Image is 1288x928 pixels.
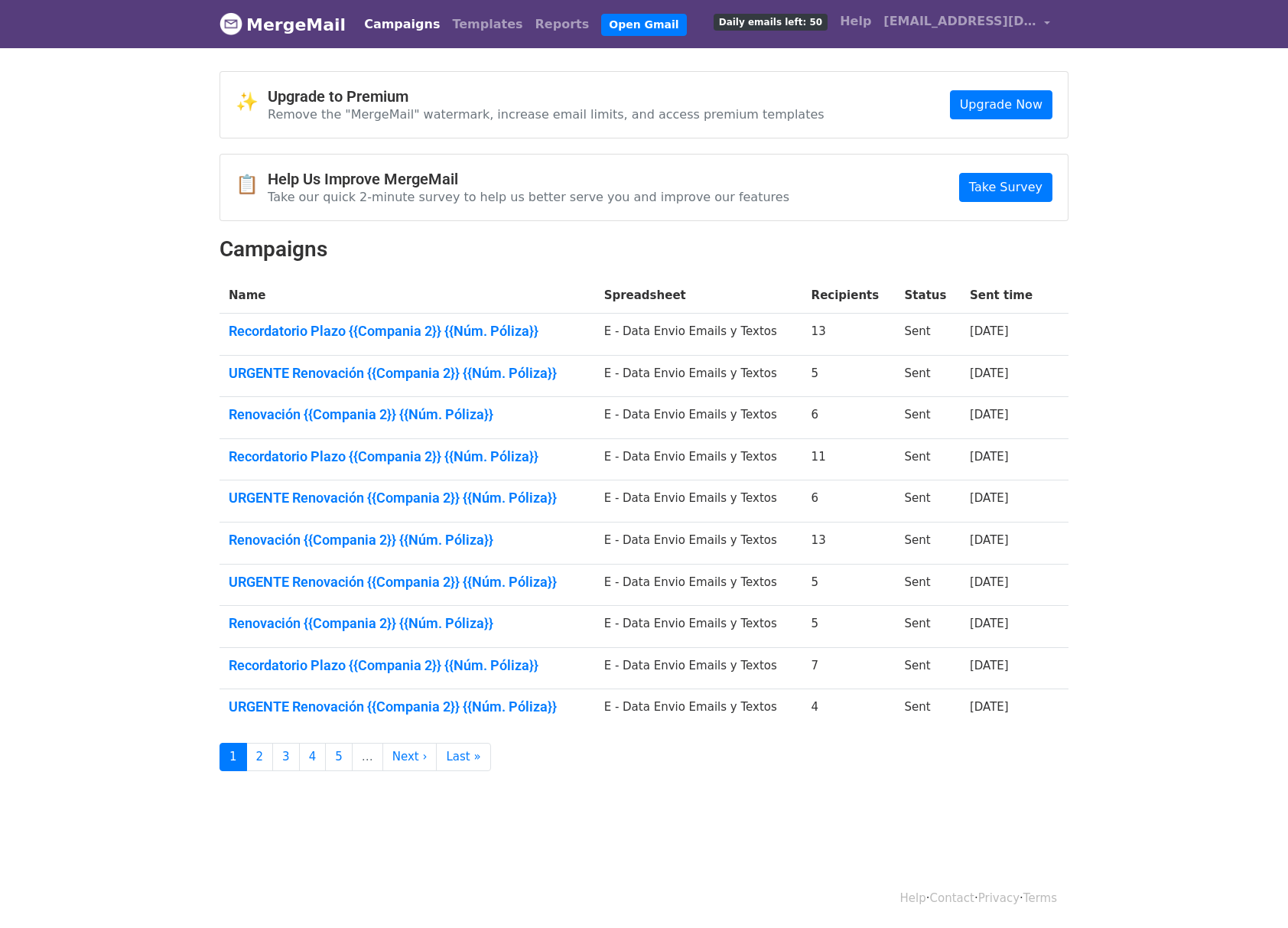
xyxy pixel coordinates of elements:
p: Remove the "MergeMail" watermark, increase email limits, and access premium templates [268,106,825,122]
td: Sent [896,480,961,523]
th: Name [220,278,595,314]
td: Sent [896,314,961,356]
a: MergeMail [220,8,346,41]
td: E - Data Envio Emails y Textos [595,564,802,606]
span: Daily emails left: 50 [714,14,828,31]
a: URGENTE Renovación {{Compania 2}} {{Núm. Póliza}} [229,490,586,506]
a: Recordatorio Plazo {{Compania 2}} {{Núm. Póliza}} [229,323,586,340]
td: 7 [802,647,896,689]
td: Sent [896,564,961,606]
a: Templates [446,9,529,40]
a: Renovación {{Compania 2}} {{Núm. Póliza}} [229,532,586,549]
td: 13 [802,523,896,565]
a: [DATE] [970,408,1009,422]
h2: Campaigns [220,236,1068,262]
td: 6 [802,480,896,523]
a: [DATE] [970,700,1009,714]
a: [DATE] [970,659,1009,672]
a: Campaigns [358,9,446,40]
a: Last » [436,743,490,771]
td: E - Data Envio Emails y Textos [595,689,802,731]
span: [EMAIL_ADDRESS][DOMAIN_NAME] [883,12,1036,31]
th: Status [896,278,961,314]
td: 11 [802,438,896,480]
td: E - Data Envio Emails y Textos [595,355,802,397]
td: 4 [802,689,896,731]
a: 3 [272,743,300,771]
a: [DATE] [970,533,1009,547]
td: E - Data Envio Emails y Textos [595,397,802,439]
a: URGENTE Renovación {{Compania 2}} {{Núm. Póliza}} [229,574,586,591]
td: Sent [896,438,961,480]
a: Help [900,891,926,905]
a: Daily emails left: 50 [707,6,834,37]
a: Recordatorio Plazo {{Compania 2}} {{Núm. Póliza}} [229,448,586,465]
th: Spreadsheet [595,278,802,314]
a: 4 [299,743,327,771]
a: [DATE] [970,491,1009,505]
a: [DATE] [970,617,1009,630]
a: Take Survey [959,173,1052,202]
img: MergeMail logo [220,12,242,35]
a: [DATE] [970,366,1009,380]
a: Recordatorio Plazo {{Compania 2}} {{Núm. Póliza}} [229,657,586,674]
a: Open Gmail [601,14,686,36]
a: 5 [325,743,353,771]
td: 5 [802,355,896,397]
a: Terms [1023,891,1057,905]
span: 📋 [236,174,268,196]
a: 2 [246,743,274,771]
a: [DATE] [970,324,1009,338]
a: Contact [930,891,974,905]
td: Sent [896,606,961,648]
a: [DATE] [970,450,1009,464]
a: [DATE] [970,575,1009,589]
h4: Help Us Improve MergeMail [268,170,789,188]
th: Sent time [961,278,1049,314]
td: E - Data Envio Emails y Textos [595,647,802,689]
h4: Upgrade to Premium [268,87,825,106]
td: Sent [896,397,961,439]
td: Sent [896,355,961,397]
a: Reports [529,9,596,40]
td: Sent [896,523,961,565]
td: 5 [802,606,896,648]
td: E - Data Envio Emails y Textos [595,523,802,565]
a: Renovación {{Compania 2}} {{Núm. Póliza}} [229,615,586,632]
td: E - Data Envio Emails y Textos [595,314,802,356]
a: Upgrade Now [950,90,1052,119]
td: Sent [896,647,961,689]
a: Renovación {{Compania 2}} {{Núm. Póliza}} [229,406,586,423]
td: E - Data Envio Emails y Textos [595,480,802,523]
td: 6 [802,397,896,439]
th: Recipients [802,278,896,314]
p: Take our quick 2-minute survey to help us better serve you and improve our features [268,189,789,205]
a: Next › [382,743,437,771]
td: E - Data Envio Emails y Textos [595,438,802,480]
td: Sent [896,689,961,731]
a: Privacy [978,891,1020,905]
td: 13 [802,314,896,356]
a: [EMAIL_ADDRESS][DOMAIN_NAME] [877,6,1056,42]
a: 1 [220,743,247,771]
a: URGENTE Renovación {{Compania 2}} {{Núm. Póliza}} [229,698,586,715]
span: ✨ [236,91,268,113]
a: URGENTE Renovación {{Compania 2}} {{Núm. Póliza}} [229,365,586,382]
a: Help [834,6,877,37]
td: E - Data Envio Emails y Textos [595,606,802,648]
td: 5 [802,564,896,606]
